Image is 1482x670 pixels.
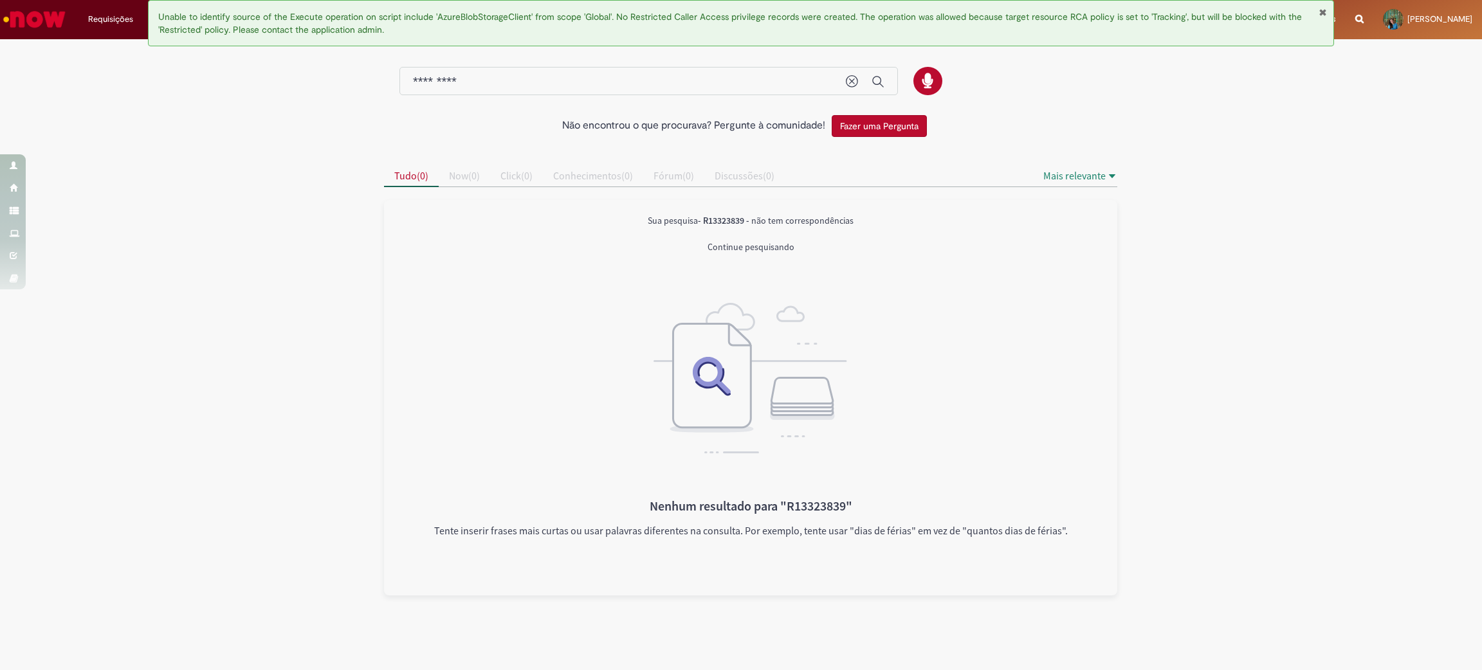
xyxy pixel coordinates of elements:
div: All [384,200,1117,595]
button: Fechar Notificação [1319,7,1327,17]
button: Fazer uma Pergunta [832,115,927,137]
img: ServiceNow [1,6,68,32]
span: Unable to identify source of the Execute operation on script include 'AzureBlobStorageClient' fro... [158,11,1302,35]
h2: Não encontrou o que procurava? Pergunte à comunidade! [562,120,825,132]
span: Requisições [88,13,133,26]
span: [PERSON_NAME] [1407,14,1472,24]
